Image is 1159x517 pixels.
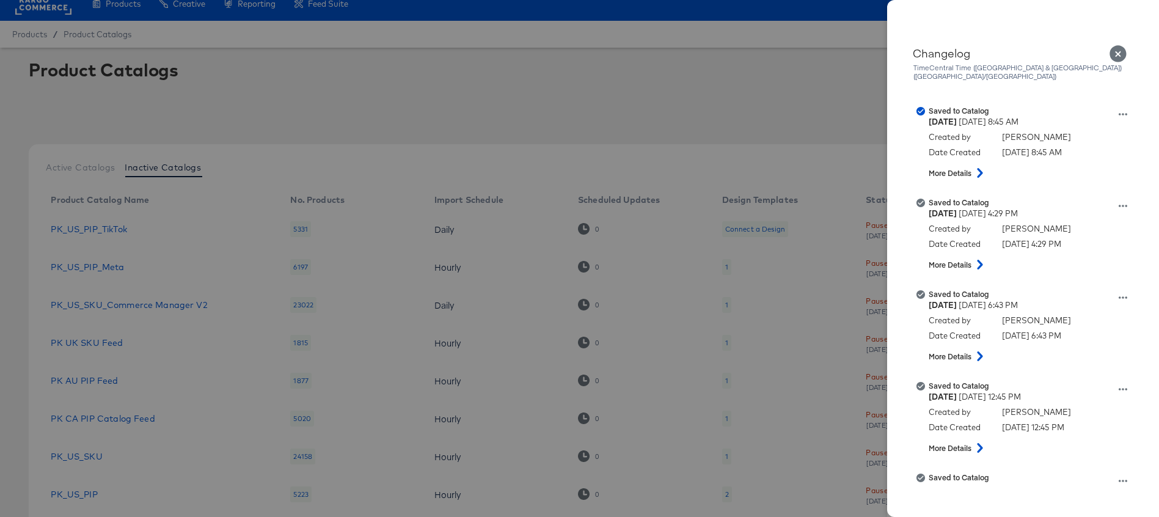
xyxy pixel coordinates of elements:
div: [DATE] 4:29 PM [929,208,1133,219]
div: Date Created [929,422,990,433]
div: [DATE] 6:43 PM [929,299,1133,311]
strong: [DATE] [929,117,957,127]
strong: Saved to Catalog [929,106,989,116]
strong: More Details [929,168,971,178]
div: Date Created [929,330,990,342]
div: [DATE] 12:45 PM [929,391,1133,403]
strong: [DATE] [929,483,957,493]
div: Changelog [913,46,1128,60]
div: [DATE] 4:29 PM [1002,238,1061,250]
div: Created by [929,406,990,418]
div: [PERSON_NAME] [1002,315,1071,326]
div: Date Created [929,238,990,250]
div: [DATE] 12:45 PM [1002,422,1064,433]
div: Time Central Time ([GEOGRAPHIC_DATA] & [GEOGRAPHIC_DATA]) ([GEOGRAPHIC_DATA]/[GEOGRAPHIC_DATA]) [913,64,1128,81]
div: Created by [929,315,990,326]
div: [DATE] 8:45 AM [929,116,1133,128]
strong: Saved to Catalog [929,289,989,299]
strong: More Details [929,443,971,453]
strong: More Details [929,351,971,362]
div: Created by [929,131,990,143]
div: [PERSON_NAME] [1002,131,1071,143]
div: Created by [929,223,990,235]
button: Close [1101,37,1135,71]
strong: Saved to Catalog [929,381,989,391]
div: [DATE] 12:36 PM [929,483,1133,494]
strong: Saved to Catalog [929,197,989,207]
div: [PERSON_NAME] [1002,223,1071,235]
div: [DATE] 6:43 PM [1002,330,1061,342]
div: Date Created [929,147,990,158]
strong: [DATE] [929,208,957,218]
div: [PERSON_NAME] [1002,406,1071,418]
div: [DATE] 8:45 AM [1002,147,1062,158]
strong: [DATE] [929,300,957,310]
strong: [DATE] [929,392,957,402]
strong: Saved to Catalog [929,472,989,482]
strong: More Details [929,260,971,270]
